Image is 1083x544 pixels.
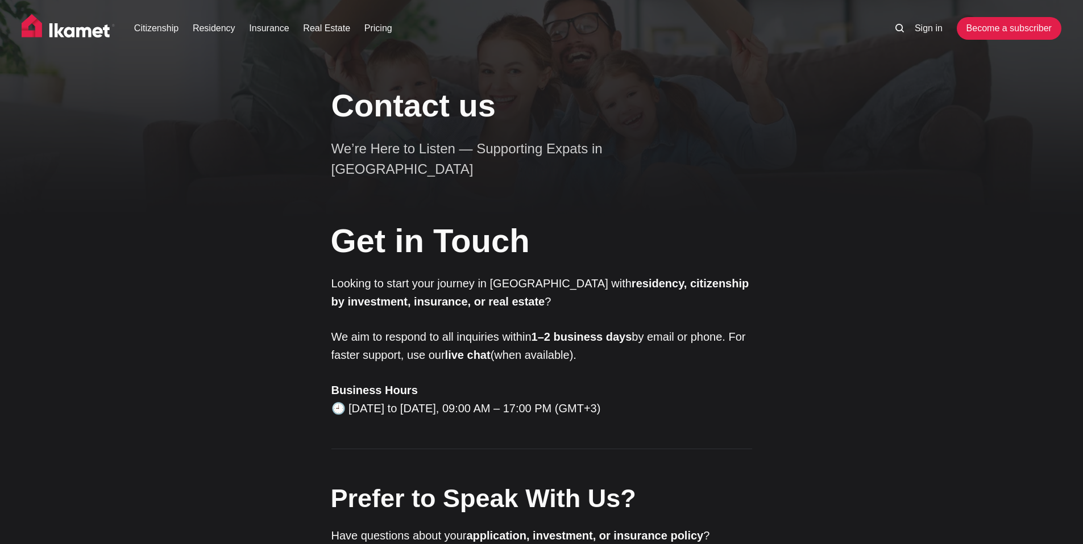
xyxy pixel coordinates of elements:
h1: Contact us [331,86,752,124]
a: Sign in [915,22,943,35]
img: Ikamet home [22,14,115,43]
a: Residency [193,22,235,35]
h1: Get in Touch [331,217,752,263]
p: 🕘 [DATE] to [DATE], 09:00 AM – 17:00 PM (GMT+3) [331,381,752,417]
p: Looking to start your journey in [GEOGRAPHIC_DATA] with ? [331,274,752,311]
strong: application, investment, or insurance policy [466,529,703,542]
p: We aim to respond to all inquiries within by email or phone. For faster support, use our (when av... [331,328,752,364]
a: Real Estate [303,22,350,35]
strong: live chat [445,349,491,361]
a: Insurance [249,22,289,35]
a: Citizenship [134,22,179,35]
strong: residency, citizenship by investment, insurance, or real estate [331,277,749,308]
a: Become a subscriber [957,17,1061,40]
strong: Business Hours [331,384,418,396]
p: We’re Here to Listen — Supporting Expats in [GEOGRAPHIC_DATA] [331,139,729,179]
h2: Prefer to Speak With Us? [331,480,752,516]
strong: 1–2 business days [532,330,632,343]
a: Pricing [364,22,392,35]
